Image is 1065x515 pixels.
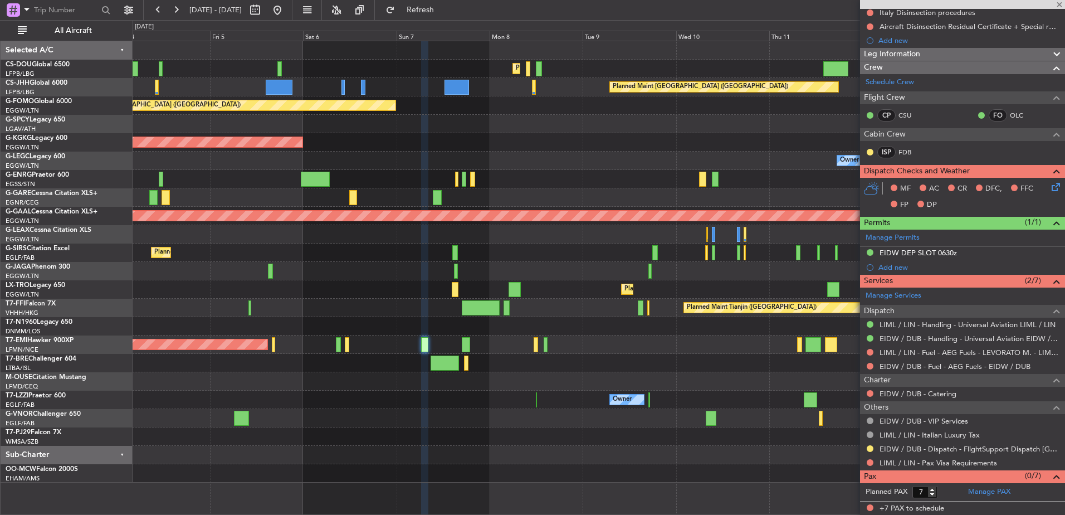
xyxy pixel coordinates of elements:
[210,31,303,41] div: Fri 5
[957,183,967,195] span: CR
[624,281,697,298] div: Planned Maint Dusseldorf
[6,429,61,436] a: T7-PJ29Falcon 7X
[687,299,817,316] div: Planned Maint Tianjin ([GEOGRAPHIC_DATA])
[6,88,35,96] a: LFPB/LBG
[6,282,65,289] a: LX-TROLegacy 650
[866,232,920,244] a: Manage Permits
[6,474,40,483] a: EHAM/AMS
[6,208,31,215] span: G-GAAL
[6,282,30,289] span: LX-TRO
[6,98,34,105] span: G-FOMO
[135,22,154,32] div: [DATE]
[989,109,1007,122] div: FO
[6,356,28,362] span: T7-BRE
[6,70,35,78] a: LFPB/LBG
[6,300,25,307] span: T7-FFI
[864,61,883,74] span: Crew
[6,300,56,307] a: T7-FFIFalcon 7X
[583,31,676,41] div: Tue 9
[6,429,31,436] span: T7-PJ29
[6,327,40,336] a: DNMM/LOS
[6,98,72,105] a: G-FOMOGlobal 6000
[877,146,896,158] div: ISP
[864,128,906,141] span: Cabin Crew
[6,419,35,427] a: EGLF/FAB
[6,337,27,344] span: T7-EMI
[6,264,70,270] a: G-JAGAPhenom 300
[6,106,39,115] a: EGGW/LTN
[880,458,997,468] a: LIML / LIN - Pax Visa Requirements
[6,162,39,170] a: EGGW/LTN
[6,337,74,344] a: T7-EMIHawker 900XP
[6,235,39,244] a: EGGW/LTN
[880,362,1030,371] a: EIDW / DUB - Fuel - AEG Fuels - EIDW / DUB
[880,8,975,17] div: Italy Disinsection procedures
[880,248,957,257] div: EIDW DEP SLOT 0630z
[6,245,70,252] a: G-SIRSCitation Excel
[6,172,69,178] a: G-ENRGPraetor 600
[6,466,36,473] span: OO-MCW
[6,382,38,391] a: LFMD/CEQ
[864,217,890,230] span: Permits
[985,183,1002,195] span: DFC,
[6,190,97,197] a: G-GARECessna Citation XLS+
[6,411,33,417] span: G-VNOR
[864,305,895,318] span: Dispatch
[6,143,39,152] a: EGGW/LTN
[117,31,210,41] div: Thu 4
[6,254,35,262] a: EGLF/FAB
[880,416,968,426] a: EIDW / DUB - VIP Services
[29,27,118,35] span: All Aircraft
[6,135,67,142] a: G-KGKGLegacy 600
[6,319,37,325] span: T7-N1960
[397,31,490,41] div: Sun 7
[12,22,121,40] button: All Aircraft
[898,147,924,157] a: FDB
[65,97,241,114] div: Planned Maint [GEOGRAPHIC_DATA] ([GEOGRAPHIC_DATA])
[864,165,970,178] span: Dispatch Checks and Weather
[6,180,35,188] a: EGSS/STN
[6,364,31,372] a: LTBA/ISL
[880,430,980,440] a: LIML / LIN - Italian Luxury Tax
[6,411,81,417] a: G-VNORChallenger 650
[929,183,939,195] span: AC
[864,48,920,61] span: Leg Information
[6,319,72,325] a: T7-N1960Legacy 650
[878,36,1059,45] div: Add new
[880,334,1059,343] a: EIDW / DUB - Handling - Universal Aviation EIDW / DUB
[6,116,30,123] span: G-SPCY
[6,346,38,354] a: LFMN/NCE
[6,172,32,178] span: G-ENRG
[864,401,888,414] span: Others
[866,77,914,88] a: Schedule Crew
[6,153,65,160] a: G-LEGCLegacy 600
[878,263,1059,272] div: Add new
[6,356,76,362] a: T7-BREChallenger 604
[676,31,769,41] div: Wed 10
[968,487,1010,498] a: Manage PAX
[490,31,583,41] div: Mon 8
[6,374,32,381] span: M-OUSE
[880,320,1056,329] a: LIML / LIN - Handling - Universal Aviation LIML / LIN
[6,309,38,317] a: VHHH/HKG
[6,61,32,68] span: CS-DOU
[900,200,908,211] span: FP
[6,153,30,160] span: G-LEGC
[6,392,28,399] span: T7-LZZI
[840,152,859,169] div: Owner
[6,401,35,409] a: EGLF/FAB
[154,244,330,261] div: Planned Maint [GEOGRAPHIC_DATA] ([GEOGRAPHIC_DATA])
[380,1,447,19] button: Refresh
[880,503,944,514] span: +7 PAX to schedule
[927,200,937,211] span: DP
[880,444,1059,454] a: EIDW / DUB - Dispatch - FlightSupport Dispatch [GEOGRAPHIC_DATA]
[6,116,65,123] a: G-SPCYLegacy 650
[864,374,891,387] span: Charter
[6,290,39,299] a: EGGW/LTN
[6,272,39,280] a: EGGW/LTN
[1025,470,1041,482] span: (0/7)
[6,135,32,142] span: G-KGKG
[900,183,911,195] span: MF
[613,391,632,408] div: Owner
[1025,275,1041,286] span: (2/7)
